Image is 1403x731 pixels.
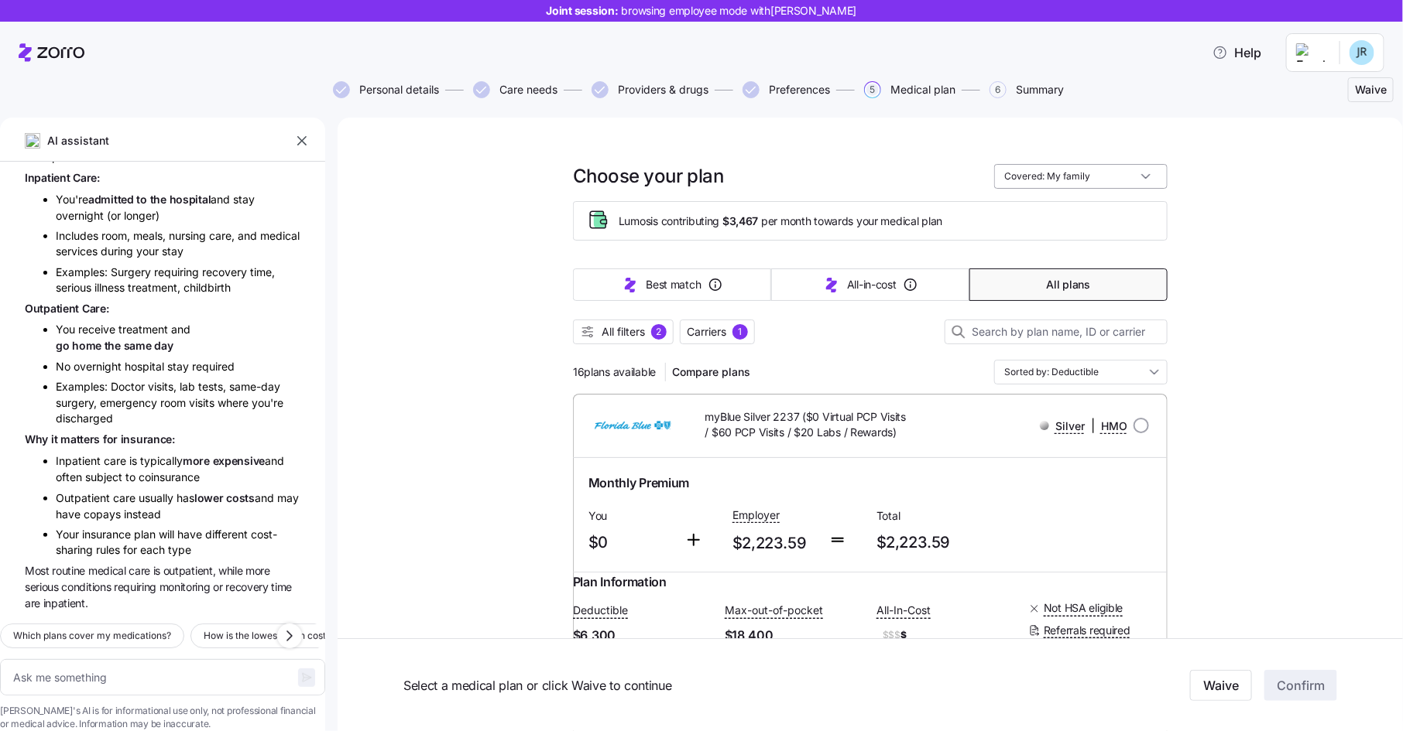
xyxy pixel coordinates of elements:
[114,580,160,593] span: requiring
[198,380,229,393] span: tests,
[56,191,300,224] li: You're and stay overnight (or longer)
[890,84,955,95] span: Medical plan
[94,281,128,294] span: illness
[250,265,275,278] span: time,
[205,528,251,541] span: different
[1348,77,1394,102] button: Waive
[1044,623,1130,638] span: Referrals required
[96,543,123,556] span: rules
[218,396,252,409] span: where
[732,531,816,556] span: $2,223.59
[111,265,154,278] span: Surgery
[82,302,109,315] span: Care:
[25,580,61,593] span: serious
[1296,43,1327,62] img: Employer logo
[260,229,300,242] span: medical
[56,528,82,541] span: Your
[25,432,51,446] span: Why
[876,530,1008,555] span: $2,223.59
[136,244,162,258] span: your
[1040,416,1127,436] div: |
[1264,670,1337,701] button: Confirm
[1047,277,1090,292] span: All plans
[619,213,942,229] span: Lumos is contributing per month towards your medical plan
[124,339,155,352] span: same
[218,564,245,577] span: while
[1044,600,1123,616] span: Not HSA eligible
[252,396,283,409] span: you're
[618,84,708,95] span: Providers & drugs
[189,396,218,409] span: visits
[123,543,140,556] span: for
[163,564,218,577] span: outpatient,
[1200,37,1274,68] button: Help
[592,81,708,98] button: Providers & drugs
[169,229,209,242] span: nursing
[56,412,113,425] span: discharged
[990,81,1007,98] span: 6
[202,265,250,278] span: recovery
[238,229,260,242] span: and
[573,364,656,380] span: 16 plans available
[403,675,1022,695] span: Select a medical plan or click Waive to continue
[159,528,177,541] span: will
[573,319,674,344] button: All filters2
[184,281,231,294] span: childbirth
[573,164,723,188] h1: Choose your plan
[56,281,94,294] span: serious
[245,564,270,577] span: more
[137,193,150,206] span: to
[271,580,292,593] span: time
[121,432,175,446] span: insurance:
[61,580,114,593] span: conditions
[13,628,171,644] span: Which plans cover my medications?
[769,84,830,95] span: Preferences
[687,324,726,340] span: Carriers
[1016,84,1064,95] span: Summary
[588,508,672,524] span: You
[103,432,121,446] span: for
[125,360,167,373] span: hospital
[56,380,111,393] span: Examples:
[46,132,110,149] span: AI assistant
[101,244,136,258] span: during
[160,396,189,409] span: room
[883,629,900,642] span: $$$
[170,193,211,206] span: hospital
[229,380,280,393] span: same-day
[56,396,100,409] span: surgery,
[651,324,667,340] div: 2
[585,407,681,444] img: Florida Blue
[547,3,857,19] span: Joint session:
[183,454,213,467] span: more
[588,473,689,493] span: Monthly Premium
[52,564,87,577] span: routine
[168,543,191,556] span: type
[473,81,557,98] button: Care needs
[573,626,712,645] span: $6,300
[148,380,180,393] span: visits,
[204,628,400,644] span: How is the lowest all-in cost plan calculated?
[945,319,1168,344] input: Search by plan name, ID or carrier
[60,432,103,446] span: matters
[105,339,124,352] span: the
[573,603,628,618] span: Deductible
[88,564,129,577] span: medical
[646,277,701,292] span: Best match
[25,133,40,149] img: ai-icon.png
[56,322,300,354] li: You receive treatment and
[82,528,134,541] span: insurance
[56,360,74,373] span: No
[861,81,955,98] a: 5Medical plan
[154,265,202,278] span: requiring
[133,229,169,242] span: meals,
[73,171,100,184] span: Care:
[43,596,88,610] span: inpatient.
[56,490,300,522] li: Outpatient care usually has and may have copays instead
[180,380,198,393] span: lab
[732,324,748,340] div: 1
[359,84,439,95] span: Personal details
[128,281,184,294] span: treatment,
[333,81,439,98] button: Personal details
[573,572,667,592] span: Plan Information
